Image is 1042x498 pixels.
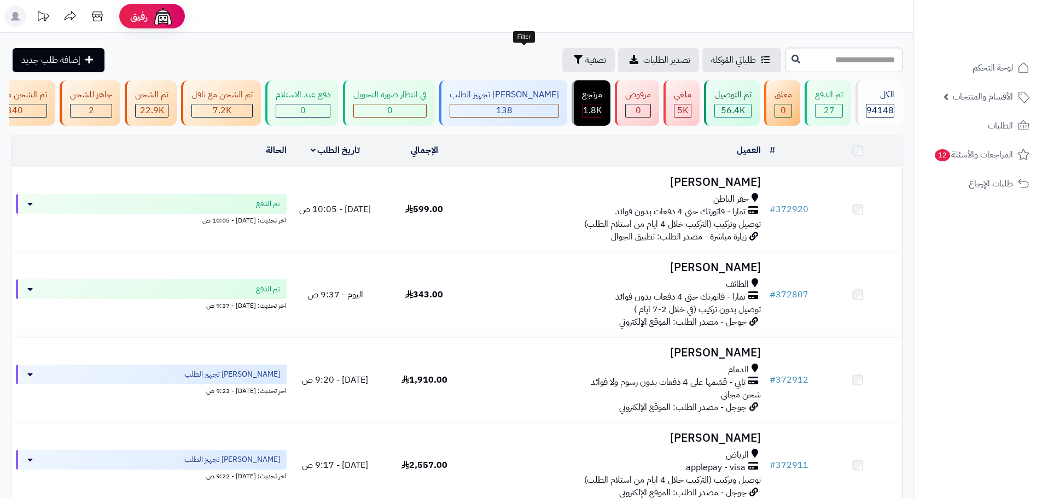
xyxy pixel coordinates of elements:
a: ملغي 5K [661,80,702,126]
div: مرتجع [582,89,602,101]
span: 138 [496,104,513,117]
span: 599.00 [405,203,443,216]
div: 22903 [136,104,168,117]
a: تم الشحن 22.9K [123,80,179,126]
div: اخر تحديث: [DATE] - 10:05 ص [16,214,287,225]
span: توصيل وتركيب (التركيب خلال 4 ايام من استلام الطلب) [584,218,761,231]
span: 1,910.00 [401,373,447,386]
a: معلق 0 [762,80,802,126]
div: تم الشحن [135,89,168,101]
div: 0 [775,104,791,117]
span: اليوم - 9:37 ص [307,288,363,301]
div: 1804 [583,104,602,117]
span: 27 [824,104,835,117]
a: تم الشحن مع ناقل 7.2K [179,80,263,126]
span: 94148 [866,104,894,117]
a: جاهز للشحن 2 [57,80,123,126]
span: # [770,459,776,472]
div: 0 [276,104,330,117]
span: الدمام [728,364,749,376]
span: 0 [781,104,786,117]
span: الأقسام والمنتجات [953,89,1013,104]
span: [DATE] - 9:20 ص [302,373,368,386]
button: تصفية [562,48,615,72]
a: الحالة [266,144,287,157]
div: اخر تحديث: [DATE] - 9:37 ص [16,299,287,310]
span: applepay - visa [686,461,746,474]
span: 0 [387,104,393,117]
a: دفع عند الاستلام 0 [263,80,341,126]
div: ملغي [674,89,691,101]
span: 0 [300,104,306,117]
div: 56439 [715,104,751,117]
span: زيارة مباشرة - مصدر الطلب: تطبيق الجوال [611,230,747,243]
span: [PERSON_NAME] تجهيز الطلب [184,454,280,465]
span: [PERSON_NAME] تجهيز الطلب [184,369,280,380]
div: جاهز للشحن [70,89,112,101]
div: تم التوصيل [714,89,752,101]
a: تم الدفع 27 [802,80,853,126]
a: [PERSON_NAME] تجهيز الطلب 138 [437,80,569,126]
span: 343.00 [405,288,443,301]
span: [DATE] - 9:17 ص [302,459,368,472]
span: 2,557.00 [401,459,447,472]
span: الرياض [726,449,749,461]
span: الطلبات [988,118,1013,133]
span: جوجل - مصدر الطلب: الموقع الإلكتروني [619,401,747,414]
a: #372920 [770,203,808,216]
div: 27 [816,104,842,117]
span: تم الدفع [256,284,280,295]
span: [DATE] - 10:05 ص [299,203,371,216]
a: في انتظار صورة التحويل 0 [341,80,437,126]
a: الإجمالي [411,144,438,157]
div: تم الشحن مع ناقل [191,89,253,101]
div: اخر تحديث: [DATE] - 9:22 ص [16,470,287,481]
span: 1.8K [583,104,602,117]
span: 22.9K [140,104,164,117]
a: إضافة طلب جديد [13,48,104,72]
span: تمارا - فاتورتك حتى 4 دفعات بدون فوائد [615,291,746,303]
span: حفر الباطن [713,193,749,206]
a: العميل [737,144,761,157]
img: ai-face.png [152,5,174,27]
a: #372807 [770,288,808,301]
span: الطائف [726,278,749,291]
a: المراجعات والأسئلة12 [921,142,1035,168]
span: المراجعات والأسئلة [934,147,1013,162]
span: 56.4K [721,104,745,117]
span: طلبات الإرجاع [969,176,1013,191]
span: توصيل بدون تركيب (في خلال 2-7 ايام ) [634,303,761,316]
span: # [770,288,776,301]
a: #372911 [770,459,808,472]
a: طلبات الإرجاع [921,171,1035,197]
div: مرفوض [625,89,651,101]
a: تحديثات المنصة [29,5,56,30]
h3: [PERSON_NAME] [473,261,761,274]
span: رفيق [130,10,148,23]
span: # [770,373,776,386]
a: # [770,144,775,157]
div: دفع عند الاستلام [276,89,330,101]
span: 2 [89,104,94,117]
span: 7.2K [213,104,231,117]
a: #372912 [770,373,808,386]
a: مرتجع 1.8K [569,80,613,126]
div: 0 [354,104,426,117]
span: تصفية [585,54,606,67]
div: 2 [71,104,112,117]
span: طلباتي المُوكلة [711,54,756,67]
a: مرفوض 0 [613,80,661,126]
span: جوجل - مصدر الطلب: الموقع الإلكتروني [619,315,747,329]
div: 138 [450,104,558,117]
div: اخر تحديث: [DATE] - 9:23 ص [16,384,287,396]
div: في انتظار صورة التحويل [353,89,427,101]
span: لوحة التحكم [973,60,1013,75]
span: توصيل وتركيب (التركيب خلال 4 ايام من استلام الطلب) [584,473,761,487]
a: الكل94148 [853,80,905,126]
span: 340 [7,104,23,117]
a: تصدير الطلبات [618,48,699,72]
a: تاريخ الطلب [311,144,360,157]
h3: [PERSON_NAME] [473,176,761,189]
span: إضافة طلب جديد [21,54,80,67]
div: [PERSON_NAME] تجهيز الطلب [450,89,559,101]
